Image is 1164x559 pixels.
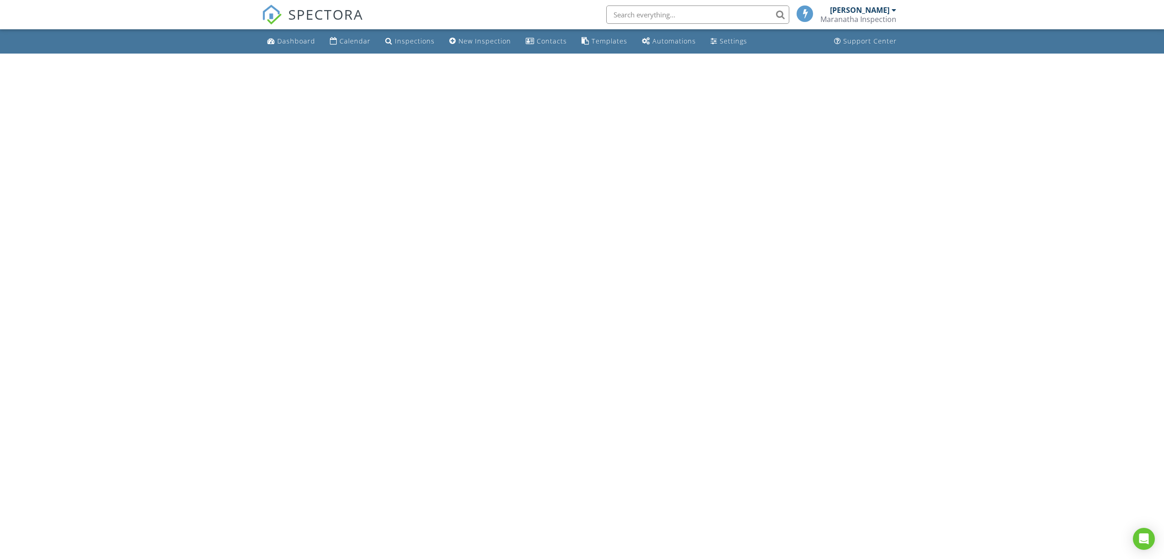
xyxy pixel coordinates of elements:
a: Dashboard [264,33,319,50]
span: SPECTORA [288,5,363,24]
a: Contacts [522,33,571,50]
div: Support Center [843,37,897,45]
div: Calendar [339,37,371,45]
div: Dashboard [277,37,315,45]
div: Inspections [395,37,435,45]
div: Contacts [537,37,567,45]
a: SPECTORA [262,12,363,32]
input: Search everything... [606,5,789,24]
div: Automations [652,37,696,45]
a: Inspections [382,33,438,50]
div: Templates [592,37,627,45]
a: Automations (Basic) [638,33,700,50]
div: Maranatha Inspection [820,15,896,24]
div: [PERSON_NAME] [830,5,889,15]
img: The Best Home Inspection Software - Spectora [262,5,282,25]
a: Settings [707,33,751,50]
div: New Inspection [458,37,511,45]
a: New Inspection [446,33,515,50]
div: Settings [720,37,747,45]
a: Calendar [326,33,374,50]
div: Open Intercom Messenger [1133,528,1155,550]
a: Support Center [830,33,900,50]
a: Templates [578,33,631,50]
